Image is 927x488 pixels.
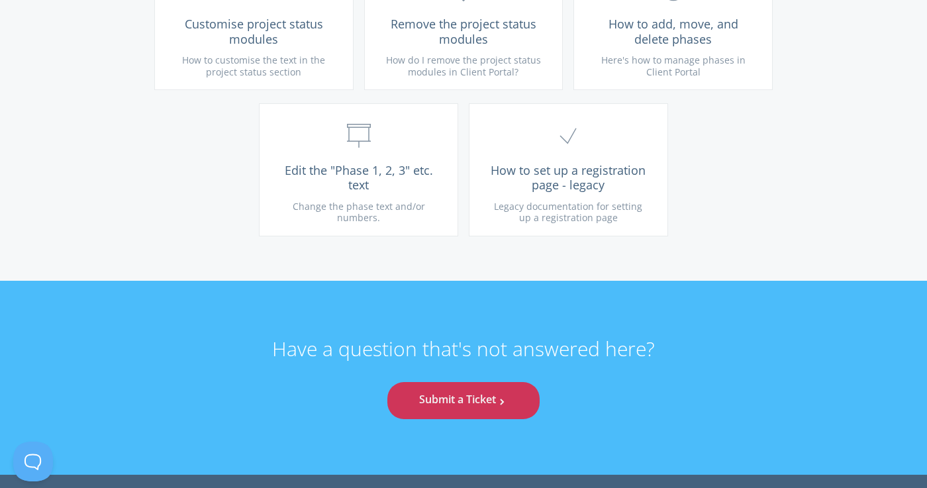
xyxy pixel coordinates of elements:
a: How to set up a registration page - legacy Legacy documentation for setting up a registration page [469,103,668,236]
span: Edit the "Phase 1, 2, 3" etc. text [279,163,438,193]
span: How do I remove the project status modules in Client Portal? [386,54,541,78]
span: Change the phase text and/or numbers. [293,200,425,224]
span: How to customise the text in the project status section [182,54,325,78]
p: Have a question that's not answered here? [272,336,655,383]
a: Edit the "Phase 1, 2, 3" etc. text Change the phase text and/or numbers. [259,103,458,236]
iframe: Toggle Customer Support [13,442,53,481]
a: Submit a Ticket [387,382,540,418]
span: Remove the project status modules [385,17,543,46]
span: Customise project status modules [175,17,333,46]
span: How to set up a registration page - legacy [489,163,648,193]
span: Here's how to manage phases in Client Portal [601,54,746,78]
span: How to add, move, and delete phases [594,17,752,46]
span: Legacy documentation for setting up a registration page [494,200,642,224]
